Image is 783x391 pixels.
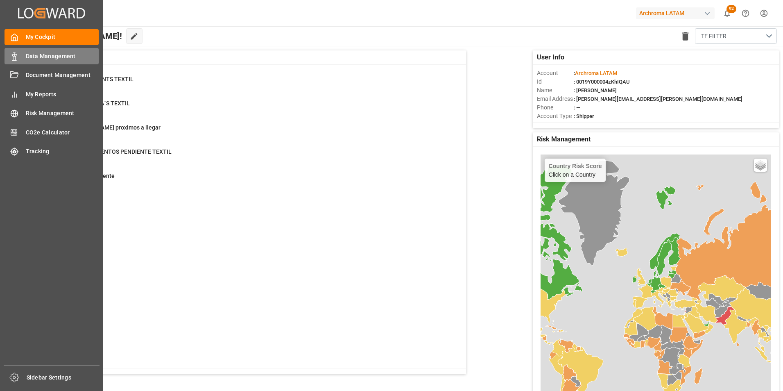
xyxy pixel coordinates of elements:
[537,95,574,103] span: Email Address
[34,28,122,44] span: Hello [PERSON_NAME]!
[549,163,602,169] h4: Country Risk Score
[701,32,726,41] span: TE FILTER
[574,105,580,111] span: : —
[754,159,767,172] a: Layers
[574,79,630,85] span: : 0019Y000004zKhIQAU
[42,123,456,141] a: 61En [PERSON_NAME] proximos a llegarContainer Schema
[537,86,574,95] span: Name
[63,148,172,155] span: ENVIO DOCUMENTOS PENDIENTE TEXTIL
[26,147,99,156] span: Tracking
[42,172,456,189] a: 489Textil PO PendientePurchase Orders
[726,5,736,13] span: 92
[574,70,617,76] span: :
[574,113,594,119] span: : Shipper
[5,124,99,140] a: CO2e Calculator
[537,112,574,120] span: Account Type
[736,4,755,23] button: Help Center
[537,77,574,86] span: Id
[574,87,617,93] span: : [PERSON_NAME]
[27,373,100,382] span: Sidebar Settings
[537,52,564,62] span: User Info
[575,70,617,76] span: Archroma LATAM
[537,69,574,77] span: Account
[5,48,99,64] a: Data Management
[26,71,99,80] span: Document Management
[42,148,456,165] a: 13ENVIO DOCUMENTOS PENDIENTE TEXTILPurchase Orders
[26,128,99,137] span: CO2e Calculator
[574,96,742,102] span: : [PERSON_NAME][EMAIL_ADDRESS][PERSON_NAME][DOMAIN_NAME]
[26,109,99,118] span: Risk Management
[636,7,715,19] div: Archroma LATAM
[549,163,602,178] div: Click on a Country
[5,86,99,102] a: My Reports
[63,124,161,131] span: En [PERSON_NAME] proximos a llegar
[718,4,736,23] button: show 92 new notifications
[26,90,99,99] span: My Reports
[537,134,591,144] span: Risk Management
[26,52,99,61] span: Data Management
[695,28,777,44] button: open menu
[42,99,456,116] a: 47CAMBIO DE ETA´S TEXTILContainer Schema
[42,75,456,92] a: 96TRANSSHIPMENTS TEXTILContainer Schema
[5,29,99,45] a: My Cockpit
[537,103,574,112] span: Phone
[636,5,718,21] button: Archroma LATAM
[5,67,99,83] a: Document Management
[26,33,99,41] span: My Cockpit
[5,143,99,159] a: Tracking
[5,105,99,121] a: Risk Management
